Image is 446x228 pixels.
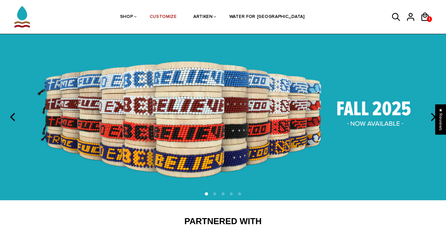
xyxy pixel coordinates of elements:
a: CUSTOMIZE [150,0,177,34]
div: Click to open Judge.me floating reviews tab [435,104,446,135]
span: 1 [427,15,432,23]
button: next [426,110,440,124]
a: SHOP [120,0,133,34]
button: previous [6,110,20,124]
h2: Partnered With [41,216,405,227]
a: ARTIKEN [193,0,213,34]
a: 1 [427,16,432,22]
a: WATER FOR [GEOGRAPHIC_DATA] [229,0,305,34]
